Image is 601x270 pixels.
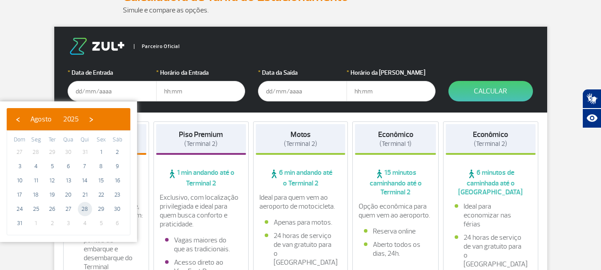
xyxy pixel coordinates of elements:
button: Abrir recursos assistivos. [582,109,601,128]
th: weekday [44,135,61,145]
span: 10 [12,173,27,188]
span: 26 [45,202,59,216]
span: Agosto [30,115,52,124]
span: 28 [29,145,43,159]
li: Reserva online [364,227,427,236]
span: 1 [94,145,108,159]
span: 5 [94,216,108,230]
th: weekday [28,135,44,145]
strong: Piso Premium [179,130,223,139]
span: 2025 [63,115,79,124]
span: (Terminal 2) [474,140,507,148]
input: hh:mm [156,81,245,101]
th: weekday [93,135,109,145]
button: 2025 [57,113,85,126]
label: Horário da Entrada [156,68,245,77]
button: Agosto [24,113,57,126]
span: 23 [110,188,125,202]
button: Calcular [448,81,533,101]
span: 4 [29,159,43,173]
p: Opção econômica para quem vem ao aeroporto. [359,202,432,220]
input: dd/mm/aaaa [258,81,347,101]
div: Plugin de acessibilidade da Hand Talk. [582,89,601,128]
label: Data da Saída [258,68,347,77]
p: Ideal para quem vem ao aeroporto de motocicleta. [259,193,342,211]
span: 11 [29,173,43,188]
strong: Econômico [378,130,413,139]
span: 6 minutos de caminhada até o [GEOGRAPHIC_DATA] [446,168,536,197]
span: 19 [45,188,59,202]
span: 20 [61,188,76,202]
img: logo-zul.png [68,38,126,55]
span: 17 [12,188,27,202]
span: 25 [29,202,43,216]
span: 27 [61,202,76,216]
span: 6 [61,159,76,173]
p: Exclusivo, com localização privilegiada e ideal para quem busca conforto e praticidade. [160,193,242,229]
span: (Terminal 2) [184,140,218,148]
input: hh:mm [347,81,436,101]
span: 31 [12,216,27,230]
span: 30 [61,145,76,159]
button: › [85,113,98,126]
span: 22 [94,188,108,202]
span: (Terminal 1) [379,140,411,148]
span: 2 [110,145,125,159]
span: 5 [45,159,59,173]
li: Vagas maiores do que as tradicionais. [165,236,237,254]
li: Apenas para motos. [265,218,337,227]
span: 15 minutos caminhando até o Terminal 2 [355,168,436,197]
span: 12 [45,173,59,188]
span: 18 [29,188,43,202]
li: Ideal para economizar nas férias [455,202,527,229]
bs-datepicker-navigation-view: ​ ​ ​ [11,113,98,122]
span: 28 [78,202,92,216]
label: Horário da [PERSON_NAME] [347,68,436,77]
span: 2 [45,216,59,230]
th: weekday [12,135,28,145]
p: Simule e compare as opções. [123,5,479,16]
span: 1 [29,216,43,230]
strong: Motos [290,130,311,139]
strong: Econômico [473,130,508,139]
span: 6 min andando até o Terminal 2 [256,168,346,188]
label: Data de Entrada [68,68,157,77]
li: Aberto todos os dias, 24h. [364,240,427,258]
button: ‹ [11,113,24,126]
span: 4 [78,216,92,230]
span: 29 [94,202,108,216]
span: 27 [12,145,27,159]
span: 24 [12,202,27,216]
li: 24 horas de serviço de van gratuito para o [GEOGRAPHIC_DATA] [455,233,527,269]
span: 13 [61,173,76,188]
span: 21 [78,188,92,202]
span: 29 [45,145,59,159]
span: 14 [78,173,92,188]
li: 24 horas de serviço de van gratuito para o [GEOGRAPHIC_DATA] [265,231,337,267]
span: 7 [78,159,92,173]
span: Parceiro Oficial [134,44,180,49]
span: 3 [12,159,27,173]
span: 8 [94,159,108,173]
span: 3 [61,216,76,230]
span: 30 [110,202,125,216]
input: dd/mm/aaaa [68,81,157,101]
th: weekday [109,135,125,145]
button: Abrir tradutor de língua de sinais. [582,89,601,109]
th: weekday [61,135,77,145]
span: 6 [110,216,125,230]
span: 31 [78,145,92,159]
span: 9 [110,159,125,173]
span: 15 [94,173,108,188]
span: 1 min andando até o Terminal 2 [156,168,246,188]
span: (Terminal 2) [284,140,317,148]
span: 16 [110,173,125,188]
th: weekday [77,135,93,145]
